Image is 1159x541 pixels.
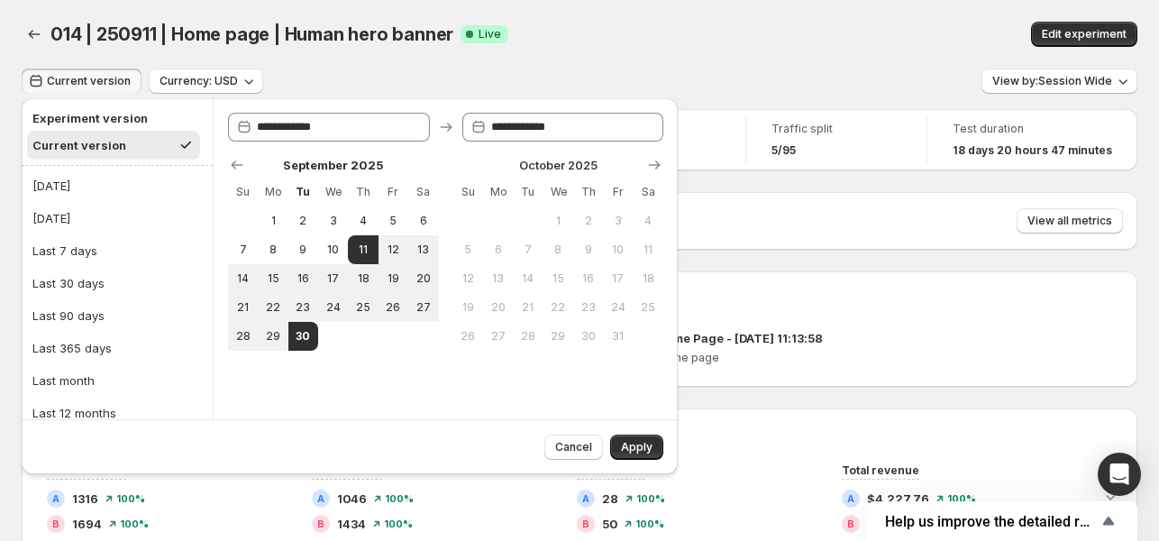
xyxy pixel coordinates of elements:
[32,177,70,195] div: [DATE]
[490,329,506,344] span: 27
[228,264,258,293] button: Sunday September 14 2025
[325,214,341,228] span: 3
[415,243,431,257] span: 13
[296,243,311,257] span: 9
[520,271,535,286] span: 14
[348,178,378,206] th: Thursday
[296,300,311,315] span: 23
[318,206,348,235] button: Wednesday September 3 2025
[50,23,453,45] span: 014 | 250911 | Home page | Human hero banner
[386,185,401,199] span: Fr
[610,300,625,315] span: 24
[235,271,251,286] span: 14
[544,435,603,460] button: Cancel
[641,214,656,228] span: 4
[453,178,483,206] th: Sunday
[573,293,603,322] button: Thursday October 23 2025
[258,178,287,206] th: Monday
[22,22,47,47] button: Back
[603,264,633,293] button: Friday October 17 2025
[610,435,663,460] button: Apply
[379,206,408,235] button: Friday September 5 2025
[582,493,589,504] h2: A
[603,293,633,322] button: Friday October 24 2025
[386,214,401,228] span: 5
[355,271,370,286] span: 18
[32,274,105,292] div: Last 30 days
[296,214,311,228] span: 2
[520,329,535,344] span: 28
[27,301,207,330] button: Last 90 days
[543,264,573,293] button: Wednesday October 15 2025
[602,490,618,508] span: 28
[32,371,95,390] div: Last month
[235,329,251,344] span: 28
[636,493,665,504] span: 100 %
[265,271,280,286] span: 15
[520,300,535,315] span: 21
[265,300,280,315] span: 22
[72,515,102,533] span: 1694
[551,271,566,286] span: 15
[379,178,408,206] th: Friday
[318,178,348,206] th: Wednesday
[453,264,483,293] button: Sunday October 12 2025
[288,293,318,322] button: Tuesday September 23 2025
[228,293,258,322] button: Sunday September 21 2025
[32,109,195,127] h2: Experiment version
[551,185,566,199] span: We
[580,214,596,228] span: 2
[296,271,311,286] span: 16
[27,334,207,362] button: Last 365 days
[415,185,431,199] span: Sa
[160,74,238,88] span: Currency: USD
[603,235,633,264] button: Friday October 10 2025
[235,243,251,257] span: 7
[408,206,438,235] button: Saturday September 6 2025
[483,264,513,293] button: Monday October 13 2025
[513,322,543,351] button: Tuesday October 28 2025
[490,300,506,315] span: 20
[573,322,603,351] button: Thursday October 30 2025
[224,152,250,178] button: Show previous month, August 2025
[953,120,1112,160] a: Test duration18 days 20 hours 47 minutes
[348,264,378,293] button: Thursday September 18 2025
[641,243,656,257] span: 11
[52,518,59,529] h2: B
[235,300,251,315] span: 21
[635,518,664,529] span: 100 %
[490,185,506,199] span: Mo
[384,518,413,529] span: 100 %
[490,271,506,286] span: 13
[355,214,370,228] span: 4
[288,322,318,351] button: End of range Today Tuesday September 30 2025
[543,178,573,206] th: Wednesday
[483,322,513,351] button: Monday October 27 2025
[228,235,258,264] button: Sunday September 7 2025
[551,243,566,257] span: 8
[453,322,483,351] button: Sunday October 26 2025
[318,235,348,264] button: Wednesday September 10 2025
[1017,208,1123,234] button: View all metrics
[847,493,854,504] h2: A
[386,271,401,286] span: 19
[641,271,656,286] span: 18
[265,185,280,199] span: Mo
[32,404,116,422] div: Last 12 months
[543,235,573,264] button: Wednesday October 8 2025
[325,300,341,315] span: 24
[573,206,603,235] button: Thursday October 2 2025
[953,143,1112,158] span: 18 days 20 hours 47 minutes
[992,74,1112,88] span: View by: Session Wide
[947,493,976,504] span: 100 %
[453,235,483,264] button: Sunday October 5 2025
[642,152,667,178] button: Show next month, November 2025
[483,178,513,206] th: Monday
[379,293,408,322] button: Friday September 26 2025
[461,243,476,257] span: 5
[580,300,596,315] span: 23
[580,243,596,257] span: 9
[325,243,341,257] span: 10
[32,307,105,325] div: Last 90 days
[228,178,258,206] th: Sunday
